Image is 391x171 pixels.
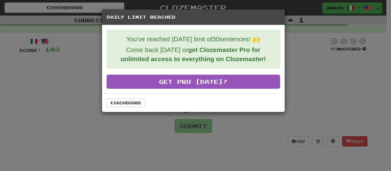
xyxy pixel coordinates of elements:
[107,98,144,107] a: Dashboard
[107,14,280,20] h5: Daily Limit Reached
[111,35,275,44] p: You've reached [DATE] limit of 30 sentences! 🙌
[107,75,280,89] a: Get Pro [DATE]!
[111,45,275,64] p: Come back [DATE] or
[120,46,266,62] strong: get Clozemaster Pro for unlimited access to everything on Clozemaster!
